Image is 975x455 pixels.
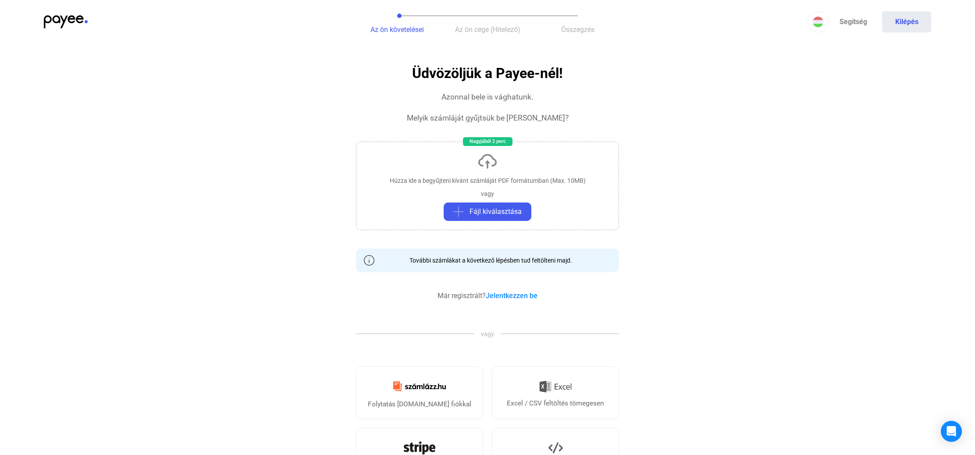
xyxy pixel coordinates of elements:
[444,203,531,221] button: plus-greyFájl kiválasztása
[412,66,563,81] h1: Üdvözöljük a Payee-nél!
[356,366,483,419] a: Folytatás [DOMAIN_NAME] fiókkal
[539,377,572,396] img: Excel
[548,441,563,455] img: API
[370,25,424,34] span: Az ön követelései
[407,113,569,123] div: Melyik számláját gyűjtsük be [PERSON_NAME]?
[813,17,823,27] img: HU
[44,15,88,28] img: payee-logo
[470,206,522,217] span: Fájl kiválasztása
[364,255,374,266] img: info-grey-outline
[492,366,619,419] a: Excel / CSV feltöltés tömegesen
[438,291,537,301] div: Már regisztrált?
[829,11,878,32] a: Segítség
[463,137,512,146] div: Nagyjából 2 perc
[403,256,572,265] div: További számlákat a következő lépésben tud feltölteni majd.
[808,11,829,32] button: HU
[486,291,537,300] a: Jelentkezzen be
[368,399,471,409] div: Folytatás [DOMAIN_NAME] fiókkal
[455,25,520,34] span: Az ön cége (Hitelező)
[474,330,501,338] span: vagy
[561,25,594,34] span: Összegzés
[404,441,435,455] img: Stripe
[507,398,604,409] div: Excel / CSV feltöltés tömegesen
[481,189,494,198] div: vagy
[453,206,464,217] img: plus-grey
[390,176,586,185] div: Húzza ide a begyűjteni kívánt számláját PDF formátumban (Max. 10MB)
[388,376,451,397] img: Számlázz.hu
[441,92,534,102] div: Azonnal bele is vághatunk.
[941,421,962,442] div: Open Intercom Messenger
[882,11,931,32] button: Kilépés
[477,151,498,172] img: upload-cloud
